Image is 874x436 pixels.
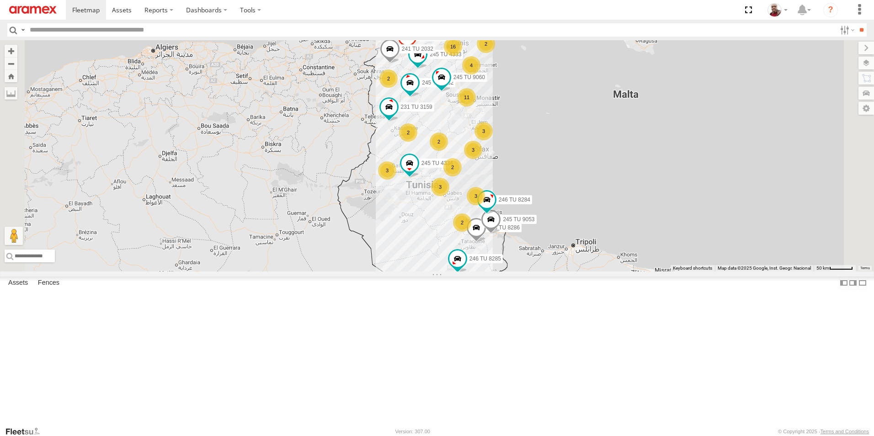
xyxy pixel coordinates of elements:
[444,37,462,56] div: 16
[453,213,471,232] div: 2
[421,160,453,166] span: 245 TU 4334
[503,216,534,223] span: 245 TU 9053
[718,266,811,271] span: Map data ©2025 Google, Inst. Geogr. Nacional
[467,187,485,205] div: 3
[814,265,856,271] button: Map Scale: 50 km per 48 pixels
[469,256,501,262] span: 246 TU 8285
[402,46,433,52] span: 241 TU 2032
[5,227,23,245] button: Drag Pegman onto the map to open Street View
[5,427,47,436] a: Visit our Website
[858,276,867,290] label: Hide Summary Table
[764,3,791,17] div: Majdi Ghannoudi
[422,80,453,86] span: 245 TU 4332
[4,276,32,289] label: Assets
[5,70,17,82] button: Zoom Home
[399,123,417,142] div: 2
[379,69,398,88] div: 2
[19,23,27,37] label: Search Query
[477,35,495,53] div: 2
[821,429,869,434] a: Terms and Conditions
[5,87,17,100] label: Measure
[778,429,869,434] div: © Copyright 2025 -
[5,57,17,70] button: Zoom out
[9,6,57,14] img: aramex-logo.svg
[673,265,712,271] button: Keyboard shortcuts
[430,51,461,58] span: 245 TU 4333
[858,102,874,115] label: Map Settings
[488,224,520,231] span: 246 TU 8286
[378,161,396,180] div: 3
[837,23,856,37] label: Search Filter Options
[462,56,480,74] div: 4
[431,178,449,196] div: 3
[848,276,858,290] label: Dock Summary Table to the Right
[458,88,476,106] div: 11
[860,266,870,270] a: Terms (opens in new tab)
[499,197,530,203] span: 246 TU 8284
[816,266,829,271] span: 50 km
[395,429,430,434] div: Version: 307.00
[474,122,493,140] div: 3
[839,276,848,290] label: Dock Summary Table to the Left
[443,158,462,176] div: 2
[5,45,17,57] button: Zoom in
[33,276,64,289] label: Fences
[430,133,448,151] div: 2
[401,104,432,110] span: 231 TU 3159
[464,141,482,159] div: 3
[453,74,485,80] span: 245 TU 9060
[823,3,838,17] i: ?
